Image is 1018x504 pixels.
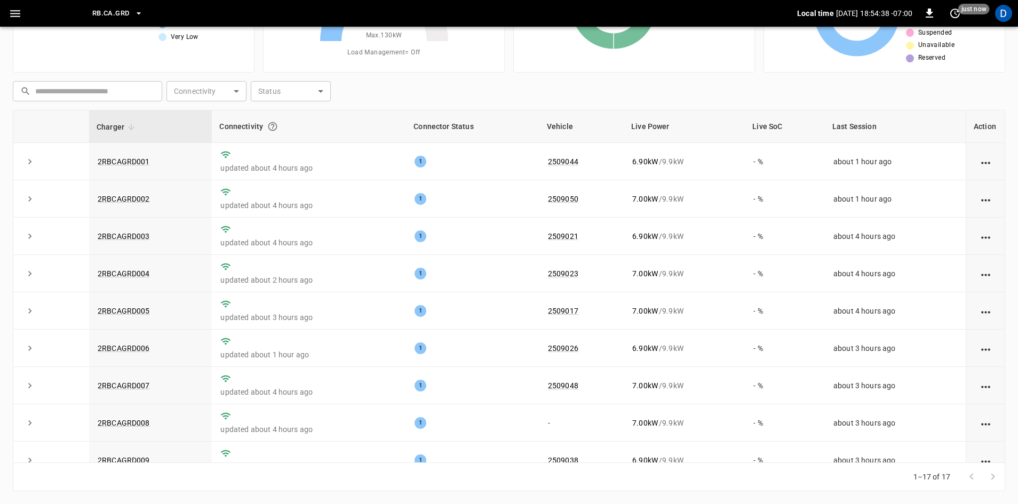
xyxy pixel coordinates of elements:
p: [DATE] 18:54:38 -07:00 [836,8,912,19]
td: - % [745,442,825,479]
td: about 3 hours ago [825,404,966,442]
button: Connection between the charger and our software. [263,117,282,136]
span: Suspended [918,28,952,38]
td: - % [745,404,825,442]
a: 2509017 [548,307,578,315]
td: about 4 hours ago [825,292,966,330]
button: expand row [22,452,38,468]
td: about 1 hour ago [825,143,966,180]
a: 2RBCAGRD004 [98,269,150,278]
div: Connectivity [219,117,399,136]
th: Live Power [624,110,745,143]
div: 1 [415,156,426,167]
p: Local time [797,8,834,19]
p: 6.90 kW [632,343,658,354]
th: Vehicle [539,110,624,143]
p: 6.90 kW [632,231,658,242]
p: updated about 4 hours ago [220,163,397,173]
span: Max. 130 kW [366,30,402,41]
a: 2509050 [548,195,578,203]
td: - % [745,143,825,180]
td: - % [745,180,825,218]
p: updated about 2 hours ago [220,275,397,285]
th: Live SoC [745,110,825,143]
a: 2RBCAGRD003 [98,232,150,241]
div: action cell options [979,418,992,428]
div: / 9.9 kW [632,231,736,242]
a: 2509048 [548,381,578,390]
div: action cell options [979,268,992,279]
div: 1 [415,305,426,317]
div: / 9.9 kW [632,343,736,354]
th: Action [966,110,1005,143]
div: 1 [415,380,426,391]
td: about 3 hours ago [825,330,966,367]
p: updated 6 minutes ago [220,461,397,472]
span: Reserved [918,53,945,63]
a: 2RBCAGRD006 [98,344,150,353]
span: Charger [97,121,138,133]
div: 1 [415,268,426,279]
button: expand row [22,191,38,207]
td: - % [745,218,825,255]
td: about 4 hours ago [825,255,966,292]
div: / 9.9 kW [632,418,736,428]
a: 2509038 [548,456,578,465]
p: updated about 4 hours ago [220,387,397,397]
a: 2RBCAGRD008 [98,419,150,427]
p: updated about 4 hours ago [220,424,397,435]
div: / 9.9 kW [632,194,736,204]
td: - % [745,255,825,292]
div: 1 [415,417,426,429]
span: just now [958,4,990,14]
button: expand row [22,228,38,244]
td: about 4 hours ago [825,218,966,255]
div: 1 [415,193,426,205]
p: updated about 4 hours ago [220,237,397,248]
p: updated about 4 hours ago [220,200,397,211]
td: about 3 hours ago [825,442,966,479]
a: 2RBCAGRD002 [98,195,150,203]
div: / 9.9 kW [632,306,736,316]
div: / 9.9 kW [632,380,736,391]
p: 7.00 kW [632,306,658,316]
th: Connector Status [406,110,539,143]
div: action cell options [979,156,992,167]
a: 2509021 [548,232,578,241]
a: 2509044 [548,157,578,166]
div: / 9.9 kW [632,268,736,279]
span: Very Low [171,32,198,43]
div: 1 [415,342,426,354]
div: 1 [415,454,426,466]
p: 7.00 kW [632,380,658,391]
p: 7.00 kW [632,268,658,279]
p: updated about 3 hours ago [220,312,397,323]
a: 2509023 [548,269,578,278]
div: action cell options [979,380,992,391]
button: expand row [22,303,38,319]
p: 7.00 kW [632,194,658,204]
span: Unavailable [918,40,955,51]
button: expand row [22,340,38,356]
th: Last Session [825,110,966,143]
p: 7.00 kW [632,418,658,428]
button: expand row [22,154,38,170]
td: about 3 hours ago [825,367,966,404]
a: 2509026 [548,344,578,353]
p: 6.90 kW [632,455,658,466]
div: action cell options [979,455,992,466]
div: profile-icon [995,5,1012,22]
button: expand row [22,415,38,431]
div: action cell options [979,343,992,354]
span: RB.CA.GRD [92,7,129,20]
td: - [539,404,624,442]
a: 2RBCAGRD009 [98,456,150,465]
div: / 9.9 kW [632,455,736,466]
a: 2RBCAGRD007 [98,381,150,390]
button: set refresh interval [947,5,964,22]
div: 1 [415,230,426,242]
button: expand row [22,378,38,394]
p: 1–17 of 17 [913,471,951,482]
p: updated about 1 hour ago [220,349,397,360]
div: action cell options [979,194,992,204]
